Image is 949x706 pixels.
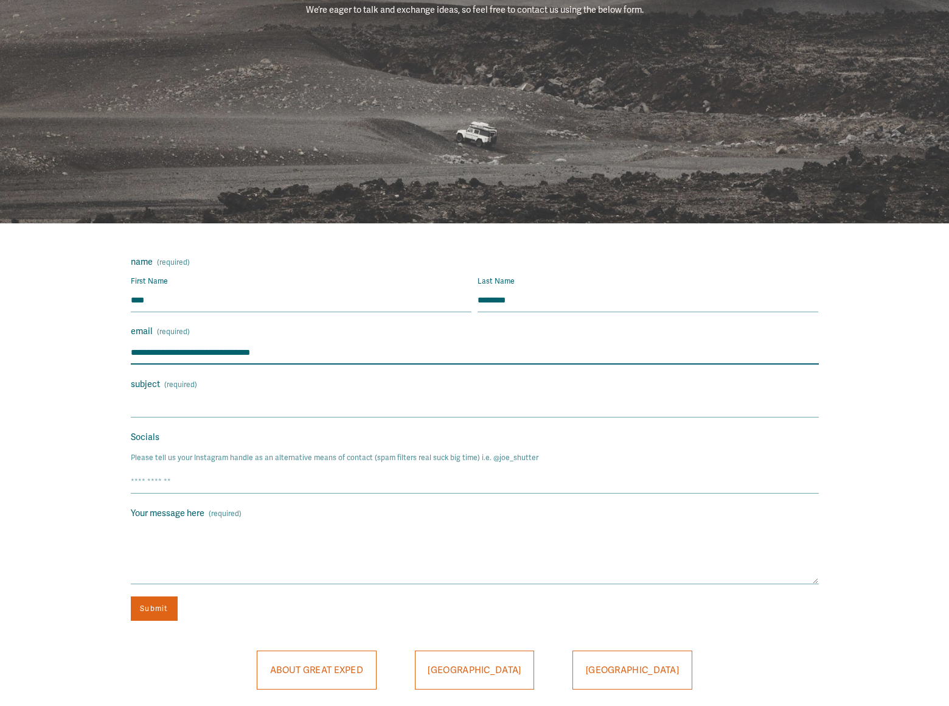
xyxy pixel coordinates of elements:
[209,508,242,521] span: (required)
[415,651,535,690] a: [GEOGRAPHIC_DATA]
[131,448,819,469] p: Please tell us your Instagram handle as an alternative means of contact (spam filters real suck b...
[572,651,692,690] a: [GEOGRAPHIC_DATA]
[157,326,190,339] span: (required)
[131,254,153,270] span: name
[131,377,160,393] span: subject
[131,596,178,621] button: Submit
[257,651,377,690] a: ABOUT GREAT EXPED
[164,379,197,392] span: (required)
[478,275,818,290] div: Last Name
[131,430,159,446] span: Socials
[131,275,471,290] div: First Name
[131,324,153,340] span: email
[306,5,644,15] span: We’re eager to talk and exchange ideas, so feel free to contact us using the below form.
[131,506,204,522] span: Your message here
[157,259,190,267] span: (required)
